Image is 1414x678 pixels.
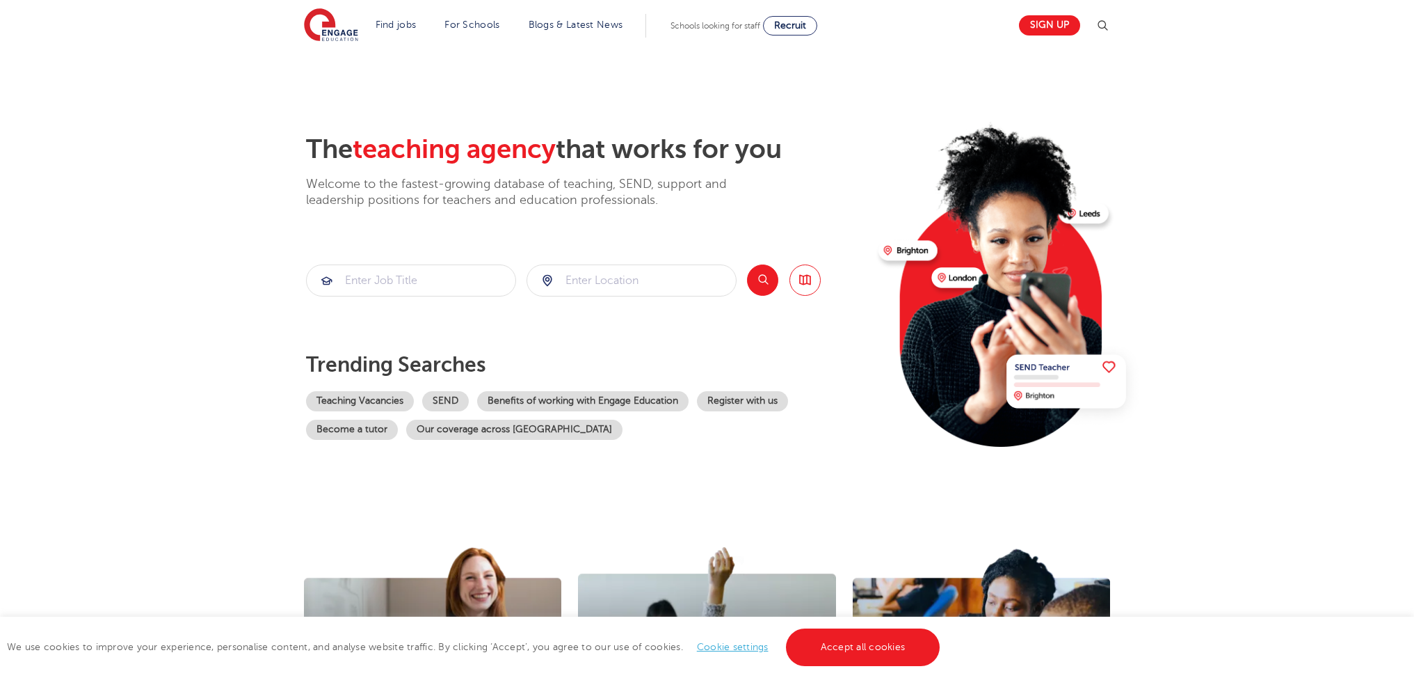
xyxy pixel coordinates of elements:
h2: The that works for you [306,134,867,166]
span: Schools looking for staff [670,21,760,31]
a: Find jobs [376,19,417,30]
input: Submit [527,265,736,296]
p: Trending searches [306,352,867,377]
a: Blogs & Latest News [529,19,623,30]
span: teaching agency [353,134,556,164]
div: Submit [306,265,516,297]
a: Become a tutor [306,420,398,440]
a: SEND [422,391,469,411]
a: Sign up [1019,15,1080,36]
a: Cookie settings [697,642,769,652]
a: For Schools [444,19,499,30]
span: Recruit [774,20,806,31]
img: Engage Education [304,8,358,43]
a: Recruit [763,16,817,36]
a: Register with us [697,391,788,411]
span: We use cookies to improve your experience, personalise content, and analyse website traffic. By c... [7,642,943,652]
a: Our coverage across [GEOGRAPHIC_DATA] [406,420,622,440]
a: Teaching Vacancies [306,391,414,411]
a: Accept all cookies [786,629,940,666]
a: Benefits of working with Engage Education [477,391,689,411]
p: Welcome to the fastest-growing database of teaching, SEND, support and leadership positions for t... [306,176,765,209]
input: Submit [307,265,515,296]
button: Search [747,265,778,296]
div: Submit [527,265,737,297]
